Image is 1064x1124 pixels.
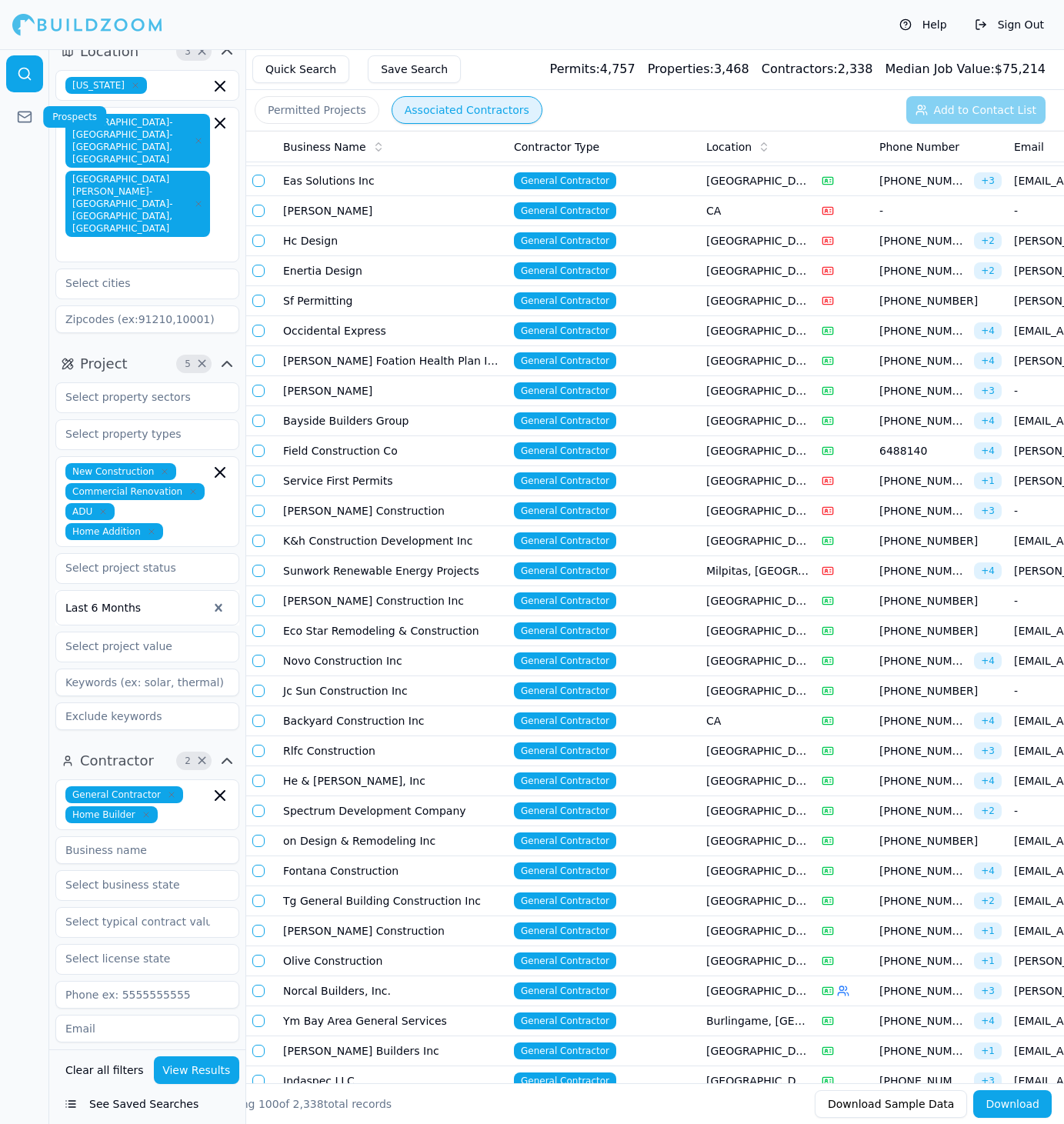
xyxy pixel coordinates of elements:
[974,262,1002,279] span: + 2
[180,753,195,769] span: 2
[974,322,1002,339] span: + 4
[879,593,1002,609] span: [PHONE_NUMBER]
[879,863,968,879] span: [PHONE_NUMBER]
[762,62,838,76] span: Contractors:
[879,293,1002,309] span: [PHONE_NUMBER]
[62,1056,148,1084] button: Clear all filters
[514,862,616,879] span: General Contractor
[293,1098,324,1110] span: 2,338
[55,352,239,376] button: Project5Clear Project filters
[974,952,1002,969] span: + 1
[277,826,508,856] td: on Design & Remodeling Inc
[277,856,508,886] td: Fontana Construction
[514,1012,616,1029] span: General Contractor
[879,383,968,399] span: [PHONE_NUMBER]
[196,48,208,55] span: Clear Location filters
[967,12,1052,37] button: Sign Out
[974,1072,1002,1089] span: + 3
[879,743,968,759] span: [PHONE_NUMBER]
[879,893,968,909] span: [PHONE_NUMBER]
[514,922,616,939] span: General Contractor
[885,60,1046,78] div: $ 75,214
[974,982,1002,999] span: + 3
[277,766,508,796] td: He & [PERSON_NAME], Inc
[258,1098,279,1110] span: 100
[252,55,349,83] button: Quick Search
[277,406,508,436] td: Bayside Builders Group
[974,1012,1002,1029] span: + 4
[277,1066,508,1096] td: Indaspec LLC
[700,706,816,736] td: CA
[974,802,1002,819] span: + 2
[56,554,219,582] input: Select project status
[55,39,239,64] button: Location3Clear Location filters
[700,526,816,556] td: [GEOGRAPHIC_DATA], [GEOGRAPHIC_DATA]
[514,892,616,909] span: General Contractor
[974,922,1002,939] span: + 1
[700,1036,816,1066] td: [GEOGRAPHIC_DATA], [GEOGRAPHIC_DATA]
[879,833,1002,849] span: [PHONE_NUMBER]
[277,196,508,226] td: [PERSON_NAME]
[514,1042,616,1059] span: General Contractor
[550,60,635,78] div: 4,757
[700,1006,816,1036] td: Burlingame, [GEOGRAPHIC_DATA]
[700,886,816,916] td: [GEOGRAPHIC_DATA], [GEOGRAPHIC_DATA]
[80,353,128,375] span: Project
[55,305,239,333] input: Zipcodes (ex:91210,10001)
[700,736,816,766] td: [GEOGRAPHIC_DATA], [GEOGRAPHIC_DATA]
[277,316,508,346] td: Occidental Express
[514,322,616,339] span: General Contractor
[700,226,816,256] td: [GEOGRAPHIC_DATA], [GEOGRAPHIC_DATA]
[879,139,1002,155] div: Phone Number
[514,532,616,549] span: General Contractor
[974,412,1002,429] span: + 4
[514,952,616,969] span: General Contractor
[65,786,183,803] span: General Contractor
[277,946,508,976] td: Olive Construction
[277,976,508,1006] td: Norcal Builders, Inc.
[277,286,508,316] td: Sf Permitting
[277,436,508,466] td: Field Construction Co
[283,139,502,155] div: Business Name
[277,526,508,556] td: K&h Construction Development Inc
[700,166,816,196] td: [GEOGRAPHIC_DATA], [GEOGRAPHIC_DATA]
[879,473,968,489] span: [PHONE_NUMBER]
[514,412,616,429] span: General Contractor
[277,466,508,496] td: Service First Permits
[277,376,508,406] td: [PERSON_NAME]
[514,472,616,489] span: General Contractor
[55,702,239,730] input: Exclude keywords
[700,796,816,826] td: [GEOGRAPHIC_DATA], [GEOGRAPHIC_DATA]
[65,483,205,500] span: Commercial Renovation
[514,382,616,399] span: General Contractor
[700,196,816,226] td: CA
[277,796,508,826] td: Spectrum Development Company
[700,586,816,616] td: [GEOGRAPHIC_DATA], [GEOGRAPHIC_DATA]
[700,976,816,1006] td: [GEOGRAPHIC_DATA], [GEOGRAPHIC_DATA]
[514,652,616,669] span: General Contractor
[56,945,219,972] input: Select license state
[154,1056,240,1084] button: View Results
[879,683,1002,699] span: [PHONE_NUMBER]
[514,1072,616,1089] span: General Contractor
[700,316,816,346] td: [GEOGRAPHIC_DATA], [GEOGRAPHIC_DATA]
[65,114,210,168] span: [GEOGRAPHIC_DATA]-[GEOGRAPHIC_DATA]-[GEOGRAPHIC_DATA], [GEOGRAPHIC_DATA]
[277,256,508,286] td: Enertia Design
[648,60,749,78] div: 3,468
[277,706,508,736] td: Backyard Construction Inc
[277,586,508,616] td: [PERSON_NAME] Construction Inc
[514,592,616,609] span: General Contractor
[55,749,239,773] button: Contractor2Clear Contractor filters
[65,806,158,823] span: Home Builder
[885,62,994,76] span: Median Job Value:
[974,472,1002,489] span: + 1
[55,1015,239,1042] input: Email
[180,356,195,372] span: 5
[974,652,1002,669] span: + 4
[55,981,239,1009] input: Phone ex: 5555555555
[277,736,508,766] td: Rlfc Construction
[974,892,1002,909] span: + 2
[56,908,219,936] input: Select typical contract value
[277,556,508,586] td: Sunwork Renewable Energy Projects
[974,442,1002,459] span: + 4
